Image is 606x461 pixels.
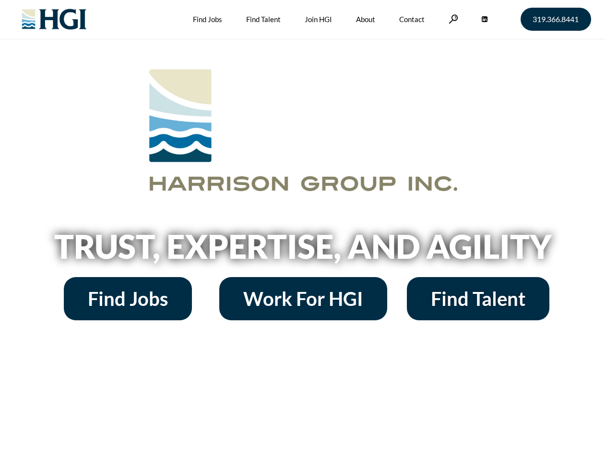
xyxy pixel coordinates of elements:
a: Find Talent [407,277,549,320]
span: Work For HGI [243,289,363,308]
h2: Trust, Expertise, and Agility [30,230,577,263]
a: 319.366.8441 [521,8,591,31]
span: Find Talent [431,289,525,308]
span: 319.366.8441 [533,15,579,23]
a: Work For HGI [219,277,387,320]
a: Search [449,14,458,24]
a: Find Jobs [64,277,192,320]
span: Find Jobs [88,289,168,308]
